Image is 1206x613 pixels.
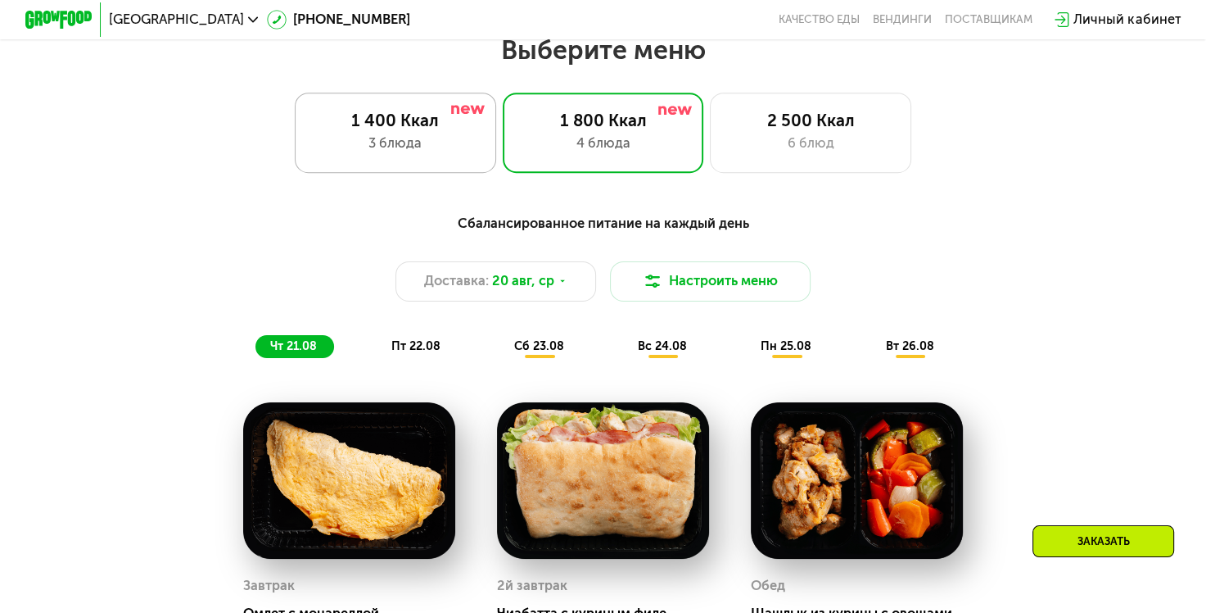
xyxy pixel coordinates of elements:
[873,13,932,26] a: Вендинги
[751,574,785,599] div: Обед
[270,339,317,353] span: чт 21.08
[1073,10,1181,30] div: Личный кабинет
[520,111,686,131] div: 1 800 Ккал
[520,134,686,154] div: 4 блюда
[424,271,489,292] span: Доставка:
[728,134,894,154] div: 6 блюд
[945,13,1032,26] div: поставщикам
[885,339,933,353] span: вт 26.08
[53,34,1152,66] h2: Выберите меню
[728,111,894,131] div: 2 500 Ккал
[779,13,860,26] a: Качество еды
[243,574,295,599] div: Завтрак
[638,339,687,353] span: вс 24.08
[761,339,811,353] span: пн 25.08
[514,339,564,353] span: сб 23.08
[610,261,811,302] button: Настроить меню
[313,111,479,131] div: 1 400 Ккал
[109,13,244,26] span: [GEOGRAPHIC_DATA]
[391,339,440,353] span: пт 22.08
[107,213,1099,234] div: Сбалансированное питание на каждый день
[267,10,411,30] a: [PHONE_NUMBER]
[497,574,567,599] div: 2й завтрак
[492,271,554,292] span: 20 авг, ср
[313,134,479,154] div: 3 блюда
[1032,525,1174,557] div: Заказать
